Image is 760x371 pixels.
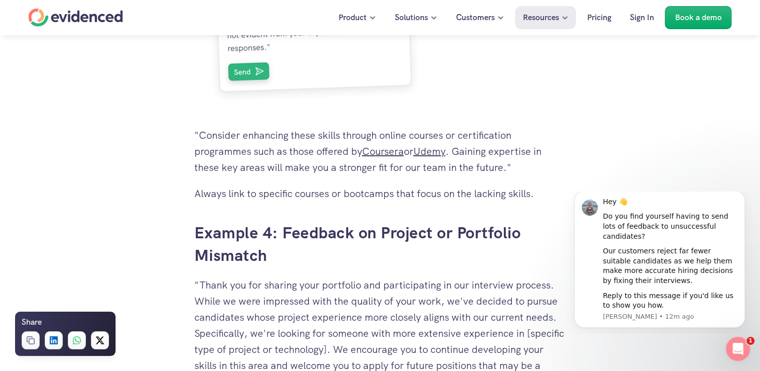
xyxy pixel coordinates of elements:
iframe: Intercom live chat [726,337,750,361]
a: Sign In [622,6,662,29]
p: Sign In [630,11,654,24]
p: Product [339,11,367,24]
p: Pricing [587,11,611,24]
p: Resources [523,11,559,24]
p: "Consider enhancing these skills through online courses or certification programmes such as those... [194,127,566,175]
div: Do you find yourself having to send lots of feedback to unsuccessful candidates? [44,20,178,50]
a: Pricing [580,6,619,29]
img: Profile image for Lewis [23,8,39,24]
p: Customers [456,11,495,24]
span: 1 [746,337,754,345]
div: Message content [44,6,178,119]
p: Always link to specific courses or bootcamps that focus on the lacking skills. [194,185,566,202]
h6: Share [22,316,42,329]
h3: Example 4: Feedback on Project or Portfolio Mismatch [194,222,566,267]
p: Book a demo [675,11,722,24]
a: Coursera [362,145,404,158]
p: Message from Lewis, sent 12m ago [44,121,178,130]
div: Reply to this message if you'd like us to show you how. [44,100,178,119]
a: Book a demo [665,6,732,29]
a: Home [29,9,123,27]
p: Solutions [395,11,428,24]
div: Our customers reject far fewer suitable candidates as we help them make more accurate hiring deci... [44,55,178,94]
iframe: Intercom notifications message [559,192,760,334]
a: Udemy [413,145,446,158]
div: Hey 👋 [44,6,178,16]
